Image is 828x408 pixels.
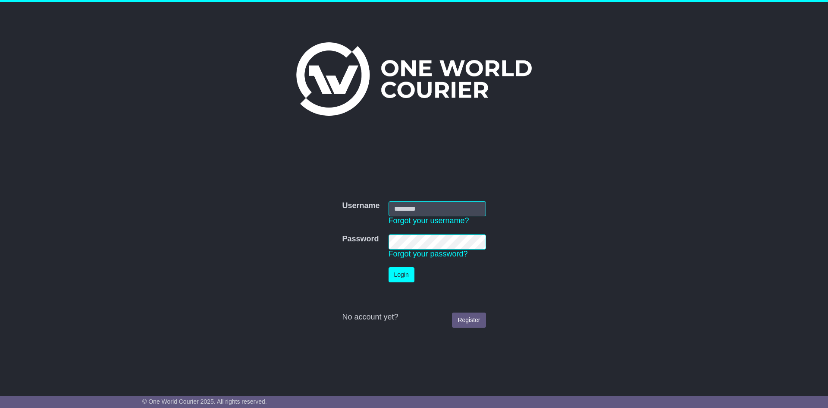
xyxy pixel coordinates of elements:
a: Forgot your username? [389,216,469,225]
a: Forgot your password? [389,250,468,258]
img: One World [296,42,532,116]
label: Password [342,234,379,244]
label: Username [342,201,379,211]
button: Login [389,267,414,282]
div: No account yet? [342,313,486,322]
span: © One World Courier 2025. All rights reserved. [142,398,267,405]
a: Register [452,313,486,328]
